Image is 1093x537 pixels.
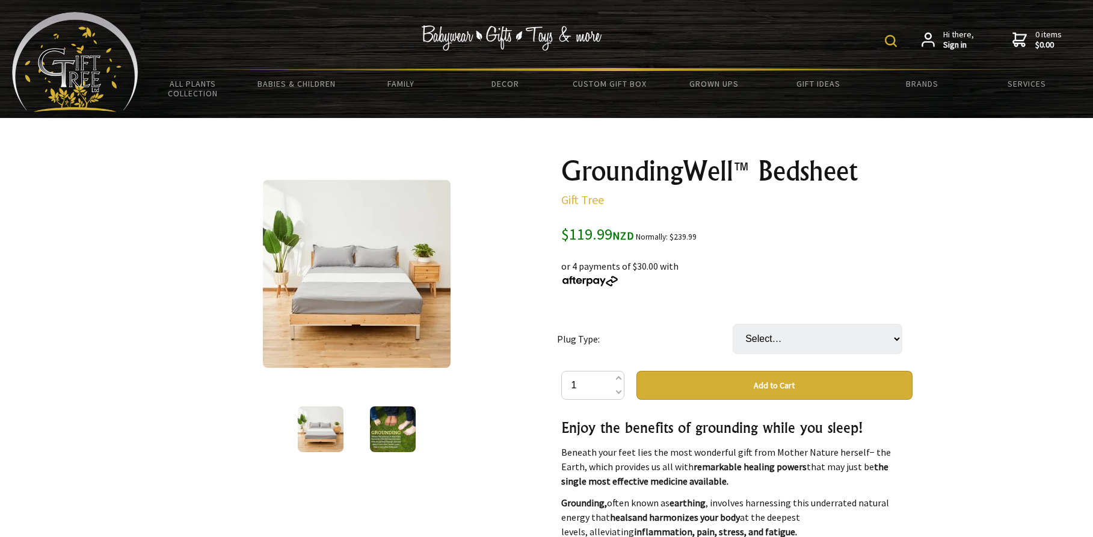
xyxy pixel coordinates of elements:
[561,224,634,244] span: $119.99
[1035,40,1062,51] strong: $0.00
[298,406,343,452] img: GroundingWell™ Bedsheet
[561,445,913,488] p: Beneath your feet lies the most wonderful gift from Mother Nature herself− the Earth, which provi...
[561,244,913,288] div: or 4 payments of $30.00 with
[561,276,619,287] img: Afterpay
[670,497,706,509] strong: earthing
[870,71,974,96] a: Brands
[766,71,870,96] a: Gift Ideas
[694,461,807,473] strong: remarkable healing powers
[561,497,607,509] strong: Grounding,
[453,71,557,96] a: Decor
[636,232,697,242] small: Normally: $239.99
[561,418,913,437] h3: Enjoy the benefits of grounding while you sleep!
[557,307,733,371] td: Plug Type:
[561,157,913,185] h1: GroundingWell™ Bedsheet
[922,29,974,51] a: Hi there,Sign in
[12,12,138,112] img: Babyware - Gifts - Toys and more...
[612,229,634,243] span: NZD
[141,71,245,106] a: All Plants Collection
[245,71,349,96] a: Babies & Children
[943,29,974,51] span: Hi there,
[885,35,897,47] img: product search
[561,461,888,487] strong: the single most effective medicine available.
[1035,29,1062,51] span: 0 items
[662,71,766,96] a: Grown Ups
[943,40,974,51] strong: Sign in
[370,406,416,452] img: GroundingWell™ Bedsheet
[561,192,604,207] a: Gift Tree
[558,71,662,96] a: Custom Gift Box
[632,511,740,523] strong: and harmonizes your body
[1012,29,1062,51] a: 0 items$0.00
[636,371,913,400] button: Add to Cart
[422,25,602,51] img: Babywear - Gifts - Toys & more
[349,71,453,96] a: Family
[974,71,1079,96] a: Services
[610,511,632,523] strong: heals
[263,180,451,368] img: GroundingWell™ Bedsheet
